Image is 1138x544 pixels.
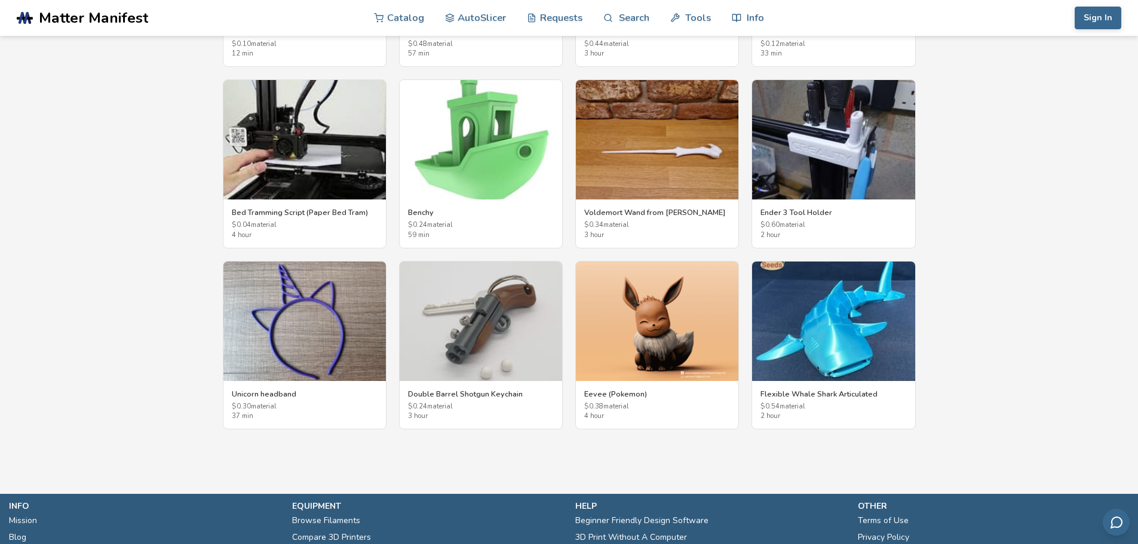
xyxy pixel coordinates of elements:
span: $ 0.60 material [760,222,906,229]
span: 2 hour [760,413,906,420]
span: $ 0.24 material [408,222,554,229]
h3: Flexible Whale Shark Articulated [760,389,906,399]
img: Double Barrel Shotgun Keychain [400,262,562,381]
span: $ 0.24 material [408,403,554,411]
h3: Double Barrel Shotgun Keychain [408,389,554,399]
h3: Benchy [408,208,554,217]
a: BenchyBenchy$0.24material59 min [399,79,563,248]
img: Benchy [400,80,562,199]
span: $ 0.54 material [760,403,906,411]
img: Flexible Whale Shark Articulated [752,262,915,381]
img: Unicorn headband [223,262,386,381]
span: $ 0.10 material [232,41,378,48]
p: info [9,500,280,512]
a: Browse Filaments [292,512,360,529]
img: Voldemort Wand from Harry Potter [576,80,738,199]
a: Ender 3 Tool HolderEnder 3 Tool Holder$0.60material2 hour [751,79,915,248]
a: Mission [9,512,37,529]
a: Beginner Friendly Design Software [575,512,708,529]
h3: Ender 3 Tool Holder [760,208,906,217]
a: Eevee (Pokemon)Eevee (Pokemon)$0.38material4 hour [575,261,739,430]
span: 4 hour [584,413,730,420]
p: help [575,500,846,512]
span: 3 hour [584,232,730,239]
h3: Unicorn headband [232,389,378,399]
span: $ 0.04 material [232,222,378,229]
span: $ 0.44 material [584,41,730,48]
h3: Eevee (Pokemon) [584,389,730,399]
span: 59 min [408,232,554,239]
span: 4 hour [232,232,378,239]
img: Eevee (Pokemon) [576,262,738,381]
span: 12 min [232,50,378,58]
h3: Voldemort Wand from [PERSON_NAME] [584,208,730,217]
span: $ 0.34 material [584,222,730,229]
a: Voldemort Wand from Harry PotterVoldemort Wand from [PERSON_NAME]$0.34material3 hour [575,79,739,248]
span: Matter Manifest [39,10,148,26]
a: Flexible Whale Shark ArticulatedFlexible Whale Shark Articulated$0.54material2 hour [751,261,915,430]
span: $ 0.48 material [408,41,554,48]
a: Bed Tramming Script (Paper Bed Tram)Bed Tramming Script (Paper Bed Tram)$0.04material4 hour [223,79,387,248]
span: 2 hour [760,232,906,239]
span: $ 0.38 material [584,403,730,411]
span: $ 0.12 material [760,41,906,48]
span: $ 0.30 material [232,403,378,411]
img: Ender 3 Tool Holder [752,80,915,199]
p: other [858,500,1129,512]
span: 33 min [760,50,906,58]
span: 3 hour [584,50,730,58]
span: 57 min [408,50,554,58]
h3: Bed Tramming Script (Paper Bed Tram) [232,208,378,217]
span: 37 min [232,413,378,420]
button: Send feedback via email [1103,509,1130,536]
a: Terms of Use [858,512,909,529]
button: Sign In [1075,7,1121,29]
a: Unicorn headbandUnicorn headband$0.30material37 min [223,261,387,430]
a: Double Barrel Shotgun KeychainDouble Barrel Shotgun Keychain$0.24material3 hour [399,261,563,430]
img: Bed Tramming Script (Paper Bed Tram) [223,80,386,199]
span: 3 hour [408,413,554,420]
p: equipment [292,500,563,512]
